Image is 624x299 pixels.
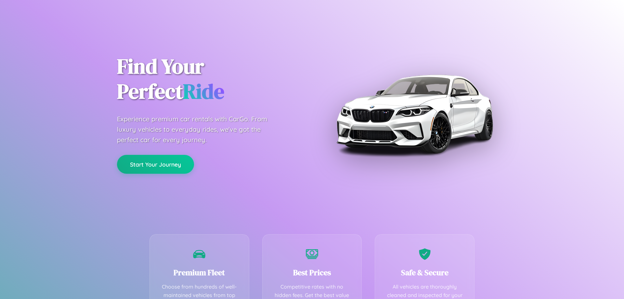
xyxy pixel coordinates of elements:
[160,267,239,278] h3: Premium Fleet
[272,267,352,278] h3: Best Prices
[385,267,464,278] h3: Safe & Secure
[117,155,194,174] button: Start Your Journey
[117,54,302,104] h1: Find Your Perfect
[117,114,279,145] p: Experience premium car rentals with CarGo. From luxury vehicles to everyday rides, we've got the ...
[183,77,224,105] span: Ride
[333,33,496,195] img: Premium BMW car rental vehicle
